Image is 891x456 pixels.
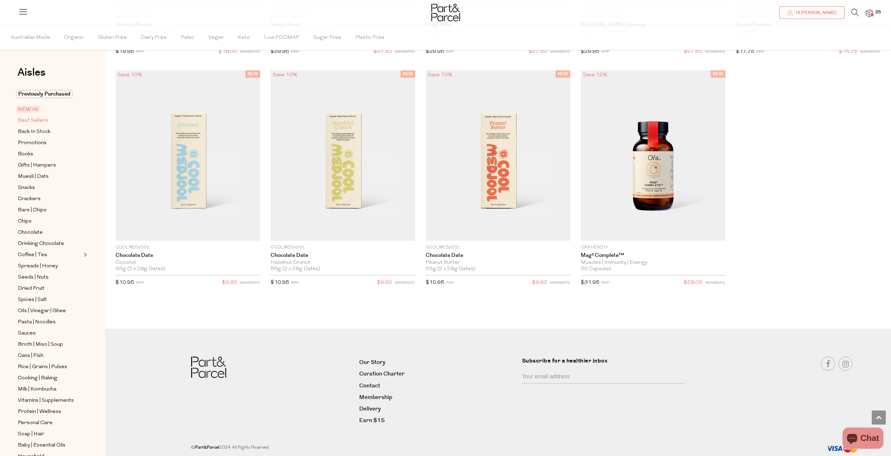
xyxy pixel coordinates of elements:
[581,266,611,272] span: 60 Capsules
[18,329,82,338] a: Sauces
[271,49,289,54] span: $29.95
[18,284,82,293] a: Dried Fruit
[18,441,65,450] span: Baby | Essential Oils
[426,280,444,285] span: $10.95
[18,127,82,136] a: Back In Stock
[359,358,517,367] a: Our Story
[18,318,82,327] a: Pasta | Noodles
[401,70,415,78] span: NEW
[18,217,82,226] a: Chips
[18,363,67,371] span: Rice | Grains | Pulses
[18,184,35,192] span: Snacks
[18,90,82,98] a: Previously Purchased
[18,150,82,159] a: Books
[291,281,299,285] small: RRP
[18,430,82,439] a: Soap | Hair
[18,318,56,327] span: Pasta | Noodles
[222,278,237,287] span: $9.90
[18,150,33,159] span: Books
[601,50,609,54] small: RRP
[18,262,82,271] a: Spreads | Honey
[18,128,50,136] span: Back In Stock
[136,50,144,54] small: RRP
[136,281,144,285] small: RRP
[18,105,82,114] a: NEW IN
[116,70,260,241] img: Chocolate Date
[18,341,63,349] span: Broth | Miso | Soup
[550,281,570,285] small: MEMBERS
[18,273,82,282] a: Seeds | Nuts
[18,67,46,85] a: Aisles
[18,139,82,147] a: Promotions
[581,70,610,80] div: Save 12%
[18,340,82,349] a: Broth | Miso | Soup
[581,70,725,241] img: Mag³ Complete™
[264,26,299,50] span: Low FODMAP
[18,239,82,248] a: Drinking Chocolate
[64,26,84,50] span: Organic
[18,206,47,215] span: Bars | Chips
[377,278,392,287] span: $9.90
[240,50,260,54] small: MEMBERS
[82,251,87,259] button: Expand/Collapse Coffee | Tea
[736,49,754,54] span: $17.75
[218,47,237,56] span: $18.00
[18,217,32,226] span: Chips
[18,273,49,282] span: Seeds | Nuts
[271,70,299,80] div: Save 10%
[18,206,82,215] a: Bars | Chips
[18,397,74,405] span: Vitamins | Supplements
[271,266,320,272] span: 56g (2 x 28g Dates)
[18,251,82,259] a: Coffee | Tea
[18,251,47,259] span: Coffee | Tea
[291,50,299,54] small: RRP
[18,351,82,360] a: Cans | Fish
[374,47,392,56] span: $27.50
[98,26,127,50] span: Gluten Free
[426,49,444,54] span: $29.95
[191,357,226,378] img: Part&Parcel
[18,396,82,405] a: Vitamins | Supplements
[581,280,599,285] span: $31.95
[18,173,49,181] span: Muesli | Oats
[18,408,61,416] span: Protein | Wellness
[18,295,82,304] a: Spices | Salt
[18,228,82,237] a: Chocolate
[18,430,44,439] span: Soap | Hair
[359,381,517,391] a: Contact
[794,10,836,16] span: Hi [PERSON_NAME]
[18,329,36,338] span: Sauces
[684,278,702,287] span: $28.00
[873,9,883,15] span: 26
[18,307,82,315] a: Oils | Vinegar | Ghee
[18,296,47,304] span: Spices | Salt
[18,183,82,192] a: Snacks
[359,393,517,402] a: Membership
[116,244,260,251] p: Cool Medjool
[18,374,57,383] span: Cooking | Baking
[426,266,475,272] span: 56g (2 x 28g Dates)
[116,49,134,54] span: $19.95
[116,260,260,266] div: Coconut
[116,280,134,285] span: $10.95
[522,357,690,370] label: Subscribe for a healthier inbox
[841,428,885,450] inbox-online-store-chat: Shopify online store chat
[581,49,599,54] span: $29.95
[18,195,41,203] span: Crackers
[18,262,58,271] span: Spreads | Honey
[395,281,415,285] small: MEMBERS
[18,363,82,371] a: Rice | Grains | Pulses
[195,444,219,450] b: Part&Parcel
[866,9,873,17] a: 26
[18,116,82,125] a: Best Sellers
[359,369,517,379] a: Curation Charter
[18,352,43,360] span: Cans | Fish
[581,260,725,266] div: Muscles | Immunity | Energy
[395,50,415,54] small: MEMBERS
[446,281,454,285] small: RRP
[426,252,570,259] a: Chocolate Date
[581,244,725,251] p: Ora Health
[426,260,570,266] div: Peanut Butter
[116,266,165,272] span: 56g (2 x 28g Dates)
[16,106,40,113] span: NEW IN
